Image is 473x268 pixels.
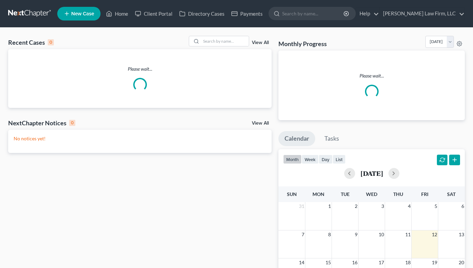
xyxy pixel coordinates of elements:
input: Search by name... [201,36,249,46]
span: 2 [354,202,358,210]
span: 5 [434,202,438,210]
span: 3 [381,202,385,210]
span: 6 [461,202,465,210]
span: 15 [325,258,332,267]
span: 17 [378,258,385,267]
h3: Monthly Progress [278,40,327,48]
button: list [333,155,346,164]
span: 19 [431,258,438,267]
span: 12 [431,230,438,239]
a: Tasks [318,131,345,146]
span: New Case [71,11,94,16]
span: Tue [341,191,350,197]
div: 0 [69,120,75,126]
a: Client Portal [132,8,176,20]
a: [PERSON_NAME] Law Firm, LLC [380,8,464,20]
button: day [319,155,333,164]
span: 10 [378,230,385,239]
span: Sat [447,191,456,197]
span: 7 [301,230,305,239]
a: Help [356,8,379,20]
span: Wed [366,191,377,197]
p: Please wait... [284,72,459,79]
a: Home [103,8,132,20]
span: Fri [421,191,428,197]
span: 1 [327,202,332,210]
span: Sun [287,191,297,197]
button: week [302,155,319,164]
a: View All [252,121,269,126]
a: Payments [228,8,266,20]
span: 9 [354,230,358,239]
span: 18 [405,258,411,267]
span: 16 [351,258,358,267]
span: 14 [298,258,305,267]
span: 11 [405,230,411,239]
div: 0 [48,39,54,45]
a: Calendar [278,131,315,146]
a: View All [252,40,269,45]
span: 8 [327,230,332,239]
span: Mon [312,191,324,197]
p: No notices yet! [14,135,266,142]
div: Recent Cases [8,38,54,46]
span: 4 [407,202,411,210]
span: Thu [393,191,403,197]
p: Please wait... [8,66,272,72]
h2: [DATE] [361,170,383,177]
button: month [283,155,302,164]
a: Directory Cases [176,8,228,20]
span: 31 [298,202,305,210]
span: 20 [458,258,465,267]
div: NextChapter Notices [8,119,75,127]
input: Search by name... [282,7,345,20]
span: 13 [458,230,465,239]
